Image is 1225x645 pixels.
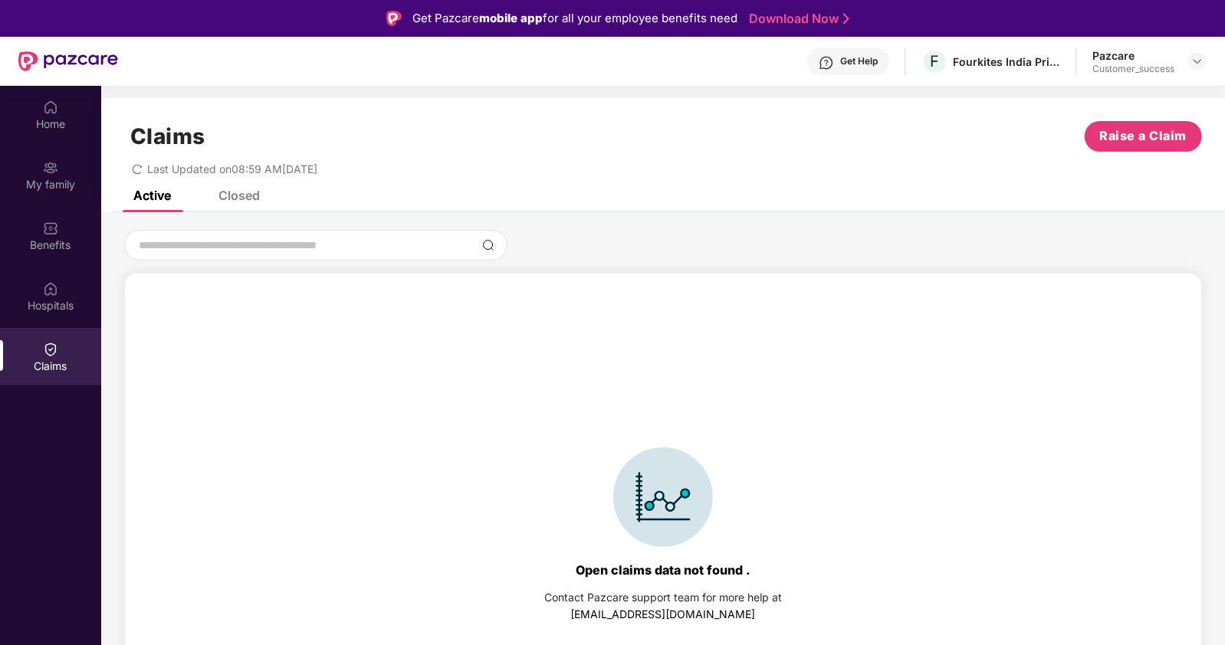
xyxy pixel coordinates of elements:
[133,188,171,203] div: Active
[386,11,402,26] img: Logo
[18,51,118,71] img: New Pazcare Logo
[43,221,58,236] img: svg+xml;base64,PHN2ZyBpZD0iQmVuZWZpdHMiIHhtbG5zPSJodHRwOi8vd3d3LnczLm9yZy8yMDAwL3N2ZyIgd2lkdGg9Ij...
[218,188,260,203] div: Closed
[819,55,834,70] img: svg+xml;base64,PHN2ZyBpZD0iSGVscC0zMngzMiIgeG1sbnM9Imh0dHA6Ly93d3cudzMub3JnLzIwMDAvc3ZnIiB3aWR0aD...
[576,562,750,578] div: Open claims data not found .
[1085,121,1202,152] button: Raise a Claim
[613,447,713,547] img: svg+xml;base64,PHN2ZyBpZD0iSWNvbl9DbGFpbSIgZGF0YS1uYW1lPSJJY29uIENsYWltIiB4bWxucz0iaHR0cDovL3d3dy...
[953,54,1060,69] div: Fourkites India Private Limited
[43,100,58,115] img: svg+xml;base64,PHN2ZyBpZD0iSG9tZSIgeG1sbnM9Imh0dHA6Ly93d3cudzMub3JnLzIwMDAvc3ZnIiB3aWR0aD0iMjAiIG...
[1191,55,1204,67] img: svg+xml;base64,PHN2ZyBpZD0iRHJvcGRvd24tMzJ4MzIiIHhtbG5zPSJodHRwOi8vd3d3LnczLm9yZy8yMDAwL3N2ZyIgd2...
[1092,63,1174,75] div: Customer_success
[749,11,845,27] a: Download Now
[43,342,58,357] img: svg+xml;base64,PHN2ZyBpZD0iQ2xhaW0iIHhtbG5zPSJodHRwOi8vd3d3LnczLm9yZy8yMDAwL3N2ZyIgd2lkdGg9IjIwIi...
[482,239,494,251] img: svg+xml;base64,PHN2ZyBpZD0iU2VhcmNoLTMyeDMyIiB4bWxucz0iaHR0cDovL3d3dy53My5vcmcvMjAwMC9zdmciIHdpZH...
[479,11,543,25] strong: mobile app
[544,589,782,606] div: Contact Pazcare support team for more help at
[132,162,143,175] span: redo
[412,9,737,28] div: Get Pazcare for all your employee benefits need
[147,162,317,175] span: Last Updated on 08:59 AM[DATE]
[1092,48,1174,63] div: Pazcare
[130,123,205,149] h1: Claims
[931,52,940,70] span: F
[843,11,849,27] img: Stroke
[840,55,878,67] div: Get Help
[571,607,756,620] a: [EMAIL_ADDRESS][DOMAIN_NAME]
[1100,126,1187,146] span: Raise a Claim
[43,160,58,175] img: svg+xml;base64,PHN2ZyB3aWR0aD0iMjAiIGhlaWdodD0iMjAiIHZpZXdCb3g9IjAgMCAyMCAyMCIgZmlsbD0ibm9uZSIgeG...
[43,281,58,296] img: svg+xml;base64,PHN2ZyBpZD0iSG9zcGl0YWxzIiB4bWxucz0iaHR0cDovL3d3dy53My5vcmcvMjAwMC9zdmciIHdpZHRoPS...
